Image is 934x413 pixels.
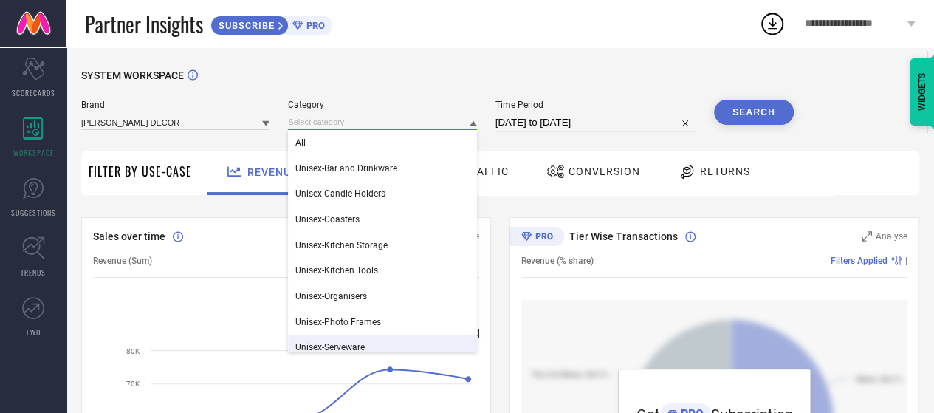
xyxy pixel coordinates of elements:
[700,165,750,177] span: Returns
[876,231,907,242] span: Analyse
[247,166,298,178] span: Revenue
[569,231,678,242] span: Tier Wise Transactions
[81,69,184,81] span: SYSTEM WORKSPACE
[288,156,476,181] div: Unisex-Bar and Drinkware
[126,380,140,388] text: 70K
[477,256,479,266] span: |
[89,163,192,180] span: Filter By Use-Case
[295,240,388,250] span: Unisex-Kitchen Storage
[288,284,476,309] div: Unisex-Organisers
[12,87,55,98] span: SCORECARDS
[288,233,476,258] div: Unisex-Kitchen Storage
[27,327,41,338] span: FWD
[714,100,794,125] button: Search
[21,267,46,278] span: TRENDS
[463,165,509,177] span: Traffic
[831,256,887,266] span: Filters Applied
[295,317,381,327] span: Unisex-Photo Frames
[288,115,476,130] input: Select category
[569,165,640,177] span: Conversion
[295,265,378,276] span: Unisex-Kitchen Tools
[759,10,786,37] div: Open download list
[295,163,397,174] span: Unisex-Bar and Drinkware
[295,137,306,148] span: All
[13,147,54,158] span: WORKSPACE
[303,20,325,31] span: PRO
[288,130,476,155] div: All
[288,100,476,110] span: Category
[288,258,476,283] div: Unisex-Kitchen Tools
[81,100,269,110] span: Brand
[495,114,696,132] input: Select time period
[288,207,476,232] div: Unisex-Coasters
[288,181,476,206] div: Unisex-Candle Holders
[288,335,476,360] div: Unisex-Serveware
[509,227,564,249] div: Premium
[295,188,385,199] span: Unisex-Candle Holders
[295,214,360,225] span: Unisex-Coasters
[862,231,872,242] svg: Zoom
[126,347,140,355] text: 80K
[288,310,476,335] div: Unisex-Photo Frames
[11,207,56,218] span: SUGGESTIONS
[93,231,165,242] span: Sales over time
[211,20,278,31] span: SUBSCRIBE
[521,256,594,266] span: Revenue (% share)
[93,256,152,266] span: Revenue (Sum)
[905,256,907,266] span: |
[495,100,696,110] span: Time Period
[85,9,203,39] span: Partner Insights
[295,291,367,301] span: Unisex-Organisers
[210,12,332,35] a: SUBSCRIBEPRO
[295,342,365,352] span: Unisex-Serveware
